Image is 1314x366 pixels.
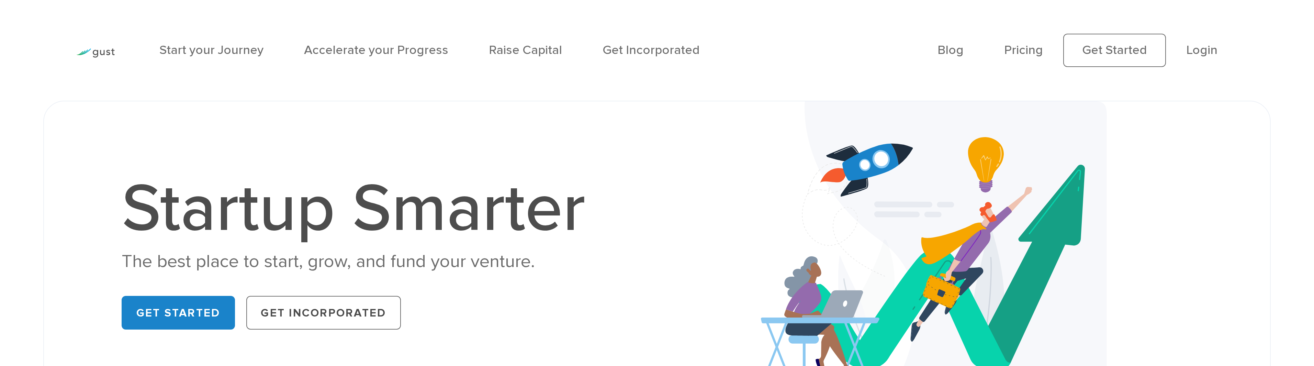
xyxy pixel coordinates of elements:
[76,48,115,58] img: Gust Logo
[1186,43,1217,57] a: Login
[1063,34,1166,67] a: Get Started
[937,43,964,57] a: Blog
[1004,43,1043,57] a: Pricing
[603,43,700,57] a: Get Incorporated
[159,43,263,57] a: Start your Journey
[489,43,562,57] a: Raise Capital
[122,175,604,242] h1: Startup Smarter
[122,296,235,330] a: Get Started
[246,296,401,330] a: Get Incorporated
[122,249,604,274] div: The best place to start, grow, and fund your venture.
[304,43,448,57] a: Accelerate your Progress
